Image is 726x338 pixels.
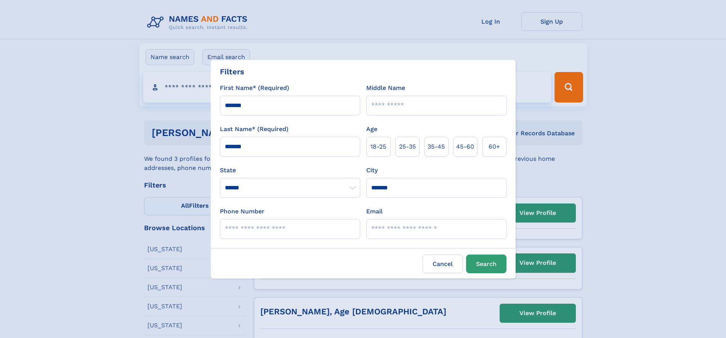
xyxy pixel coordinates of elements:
span: 45‑60 [456,142,474,151]
span: 25‑35 [399,142,416,151]
label: State [220,166,360,175]
label: City [366,166,378,175]
span: 60+ [489,142,500,151]
label: Last Name* (Required) [220,125,288,134]
label: Age [366,125,377,134]
span: 35‑45 [428,142,445,151]
label: Phone Number [220,207,264,216]
label: First Name* (Required) [220,83,289,93]
span: 18‑25 [370,142,386,151]
label: Email [366,207,383,216]
div: Filters [220,66,244,77]
label: Middle Name [366,83,405,93]
label: Cancel [423,255,463,273]
button: Search [466,255,506,273]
